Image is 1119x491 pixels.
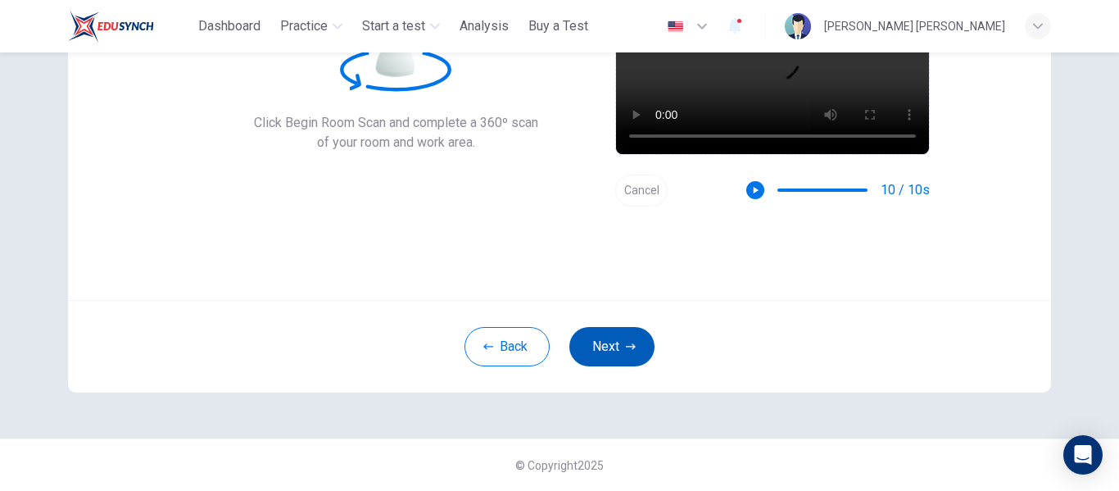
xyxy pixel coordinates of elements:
[356,11,446,41] button: Start a test
[274,11,349,41] button: Practice
[665,20,686,33] img: en
[192,11,267,41] button: Dashboard
[460,16,509,36] span: Analysis
[1063,435,1103,475] div: Open Intercom Messenger
[68,10,192,43] a: ELTC logo
[615,175,668,207] button: Cancel
[254,133,538,152] span: of your room and work area.
[254,113,538,133] span: Click Begin Room Scan and complete a 360º scan
[824,16,1005,36] div: [PERSON_NAME] [PERSON_NAME]
[198,16,260,36] span: Dashboard
[280,16,328,36] span: Practice
[515,459,604,472] span: © Copyright 2025
[522,11,595,41] button: Buy a Test
[453,11,515,41] button: Analysis
[881,180,930,200] span: 10 / 10s
[785,13,811,39] img: Profile picture
[569,327,655,366] button: Next
[464,327,550,366] button: Back
[68,10,154,43] img: ELTC logo
[362,16,425,36] span: Start a test
[528,16,588,36] span: Buy a Test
